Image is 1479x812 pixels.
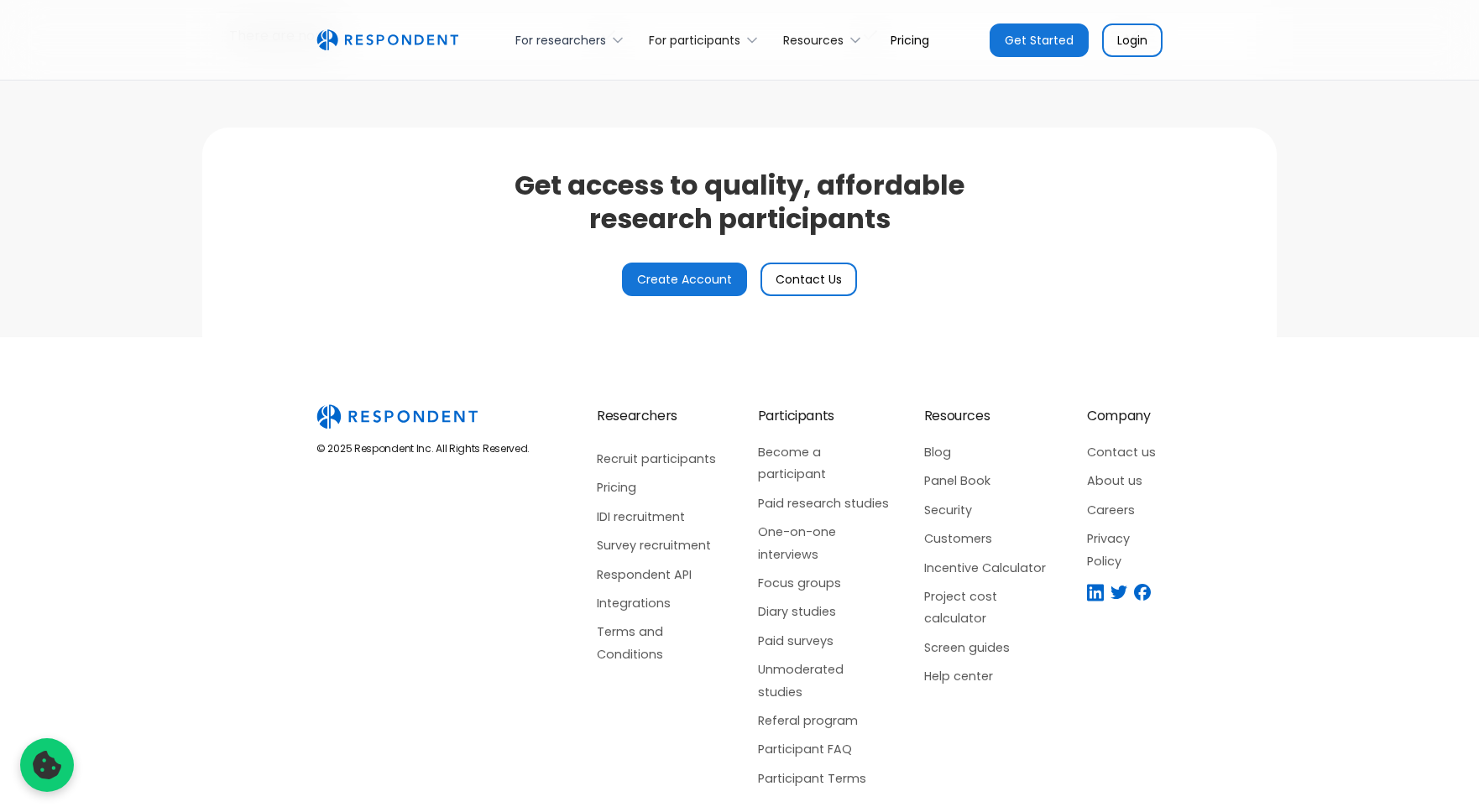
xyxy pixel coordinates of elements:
a: Pricing [597,476,724,498]
a: About us [1087,470,1163,492]
a: Integrations [597,592,724,614]
a: Respondent API [597,564,724,586]
a: Contact Us [760,263,857,296]
div: Participants [758,404,834,428]
div: Resources [774,20,877,60]
div: Researchers [597,404,724,428]
a: Become a participant [758,441,891,486]
div: For researchers [506,20,640,60]
a: Login [1102,23,1163,57]
a: Blog [924,441,1053,463]
a: Security [924,499,1053,521]
a: Create Account [622,263,747,296]
a: Incentive Calculator [924,557,1053,579]
a: home [316,29,458,51]
div: © 2025 Respondent Inc. All Rights Reserved. [316,442,530,455]
a: Unmoderated studies [758,658,891,703]
a: Contact us [1087,441,1163,463]
img: Untitled UI logotext [316,29,458,51]
a: Terms and Conditions [597,621,724,665]
div: Resources [783,32,844,49]
a: Careers [1087,499,1163,521]
a: Screen guides [924,637,1053,658]
a: One-on-one interviews [758,521,891,565]
a: Get Started [990,23,1089,57]
a: Focus groups [758,572,891,594]
a: Participant FAQ [758,738,891,760]
a: Participant Terms [758,768,891,789]
a: Privacy Policy [1087,528,1163,572]
a: IDI recruitment [597,506,724,528]
div: Company [1087,404,1150,428]
a: Referal program [758,710,891,731]
a: Paid research studies [758,492,891,514]
a: Customers [924,528,1053,549]
a: Recruit participants [597,448,724,470]
a: Survey recruitment [597,534,724,556]
a: Project cost calculator [924,586,1053,630]
a: Diary studies [758,601,891,622]
div: For researchers [515,32,606,49]
a: Pricing [877,20,943,60]
a: Paid surveys [758,630,891,652]
div: For participants [640,20,774,60]
div: For participants [649,32,740,49]
a: Help center [924,665,1053,687]
a: Panel Book [924,470,1053,492]
div: Resources [924,404,990,428]
h2: Get access to quality, affordable research participants [515,169,964,236]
